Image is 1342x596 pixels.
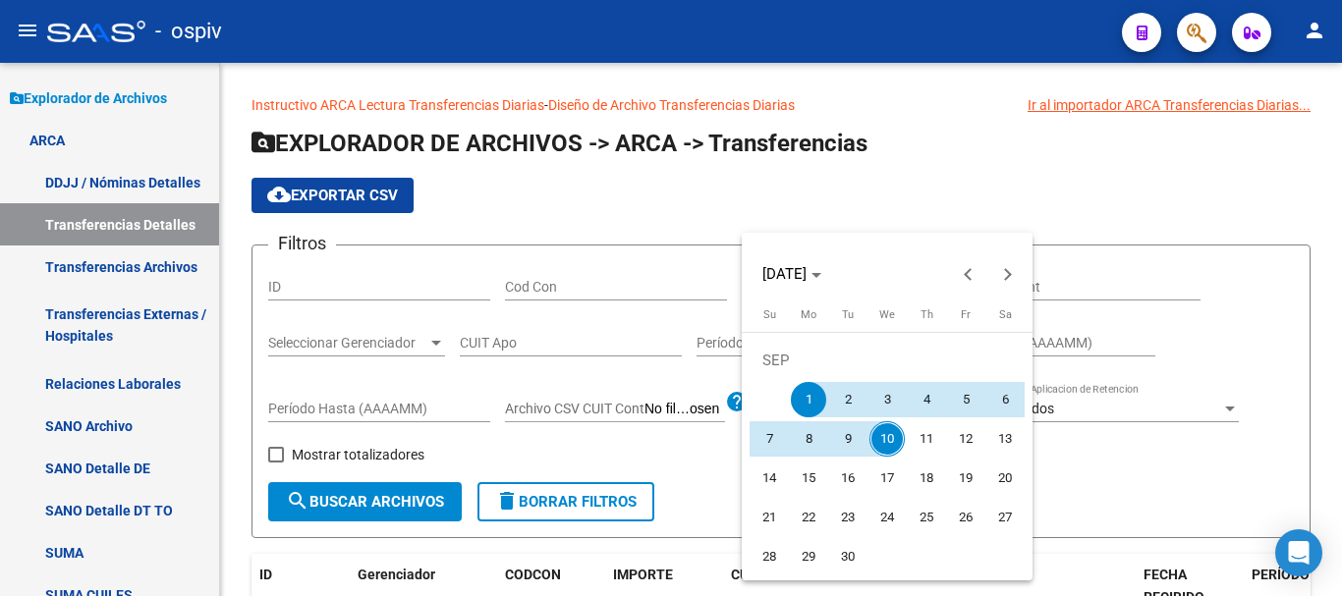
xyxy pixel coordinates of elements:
span: 9 [830,421,866,457]
span: 5 [948,382,983,417]
button: September 26, 2025 [946,498,985,537]
span: 7 [752,421,787,457]
span: 17 [869,461,905,496]
span: 3 [869,382,905,417]
span: 28 [752,539,787,574]
button: September 27, 2025 [985,498,1025,537]
span: 15 [791,461,826,496]
button: September 8, 2025 [789,419,828,459]
span: 8 [791,421,826,457]
span: 20 [987,461,1023,496]
span: 25 [909,500,944,535]
span: We [879,308,895,321]
button: September 17, 2025 [867,459,907,498]
span: 13 [987,421,1023,457]
button: September 16, 2025 [828,459,867,498]
button: September 18, 2025 [907,459,946,498]
span: 10 [869,421,905,457]
span: Su [763,308,776,321]
button: September 29, 2025 [789,537,828,576]
span: 23 [830,500,866,535]
button: September 25, 2025 [907,498,946,537]
span: 22 [791,500,826,535]
button: September 9, 2025 [828,419,867,459]
span: 14 [752,461,787,496]
span: 11 [909,421,944,457]
span: 18 [909,461,944,496]
button: September 13, 2025 [985,419,1025,459]
button: September 21, 2025 [750,498,789,537]
button: September 23, 2025 [828,498,867,537]
button: September 11, 2025 [907,419,946,459]
button: September 4, 2025 [907,380,946,419]
button: September 2, 2025 [828,380,867,419]
span: 29 [791,539,826,574]
button: September 19, 2025 [946,459,985,498]
span: Fr [961,308,971,321]
td: SEP [750,341,1025,380]
button: September 6, 2025 [985,380,1025,419]
span: 21 [752,500,787,535]
button: September 20, 2025 [985,459,1025,498]
span: Th [921,308,933,321]
div: Open Intercom Messenger [1275,529,1322,576]
button: September 30, 2025 [828,537,867,576]
button: September 28, 2025 [750,537,789,576]
button: September 14, 2025 [750,459,789,498]
button: September 7, 2025 [750,419,789,459]
button: September 12, 2025 [946,419,985,459]
span: 30 [830,539,866,574]
button: September 10, 2025 [867,419,907,459]
button: September 1, 2025 [789,380,828,419]
button: September 24, 2025 [867,498,907,537]
button: September 15, 2025 [789,459,828,498]
span: 24 [869,500,905,535]
span: 2 [830,382,866,417]
button: Choose month and year [755,256,829,292]
button: Next month [988,254,1028,294]
span: 12 [948,421,983,457]
span: Tu [842,308,854,321]
button: September 5, 2025 [946,380,985,419]
span: 27 [987,500,1023,535]
button: September 22, 2025 [789,498,828,537]
span: 4 [909,382,944,417]
button: Previous month [949,254,988,294]
button: September 3, 2025 [867,380,907,419]
span: 6 [987,382,1023,417]
span: 16 [830,461,866,496]
span: 19 [948,461,983,496]
span: [DATE] [762,265,807,283]
span: 1 [791,382,826,417]
span: Mo [801,308,816,321]
span: Sa [999,308,1012,321]
span: 26 [948,500,983,535]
